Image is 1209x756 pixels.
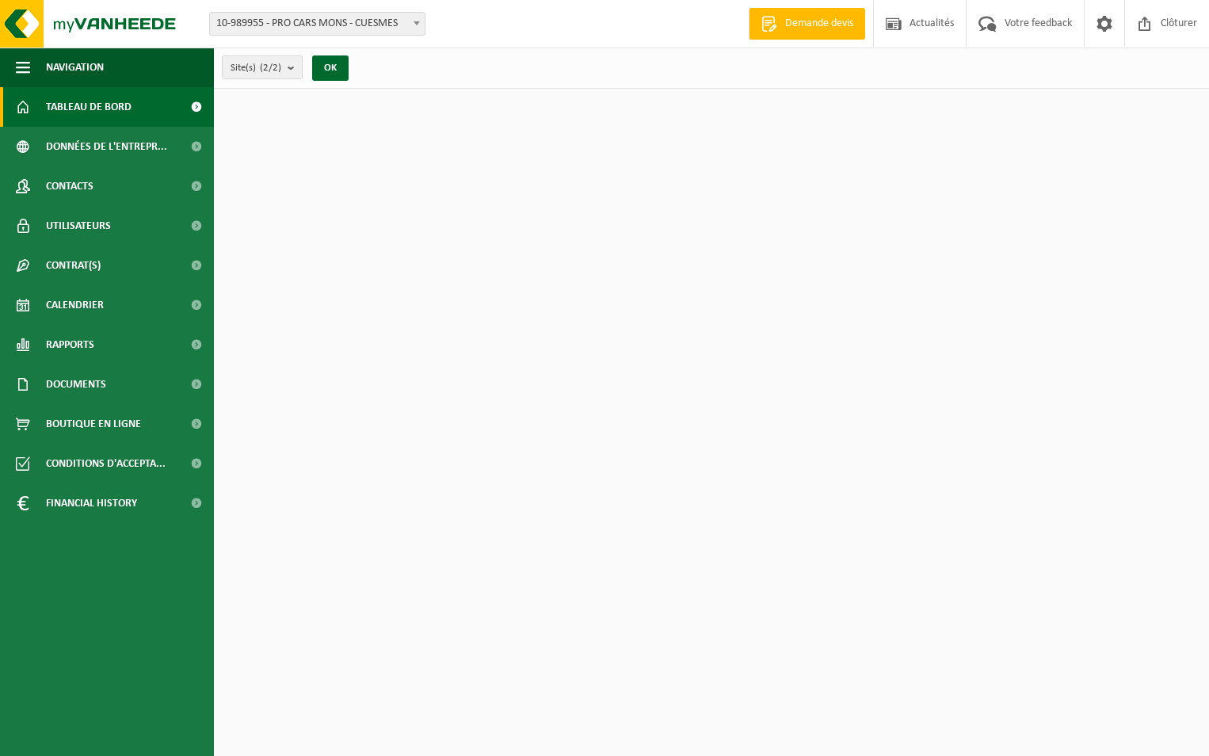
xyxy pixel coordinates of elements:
[46,365,106,404] span: Documents
[46,444,166,483] span: Conditions d'accepta...
[210,13,425,35] span: 10-989955 - PRO CARS MONS - CUESMES
[260,63,281,73] count: (2/2)
[231,56,281,80] span: Site(s)
[222,55,303,79] button: Site(s)(2/2)
[46,87,132,127] span: Tableau de bord
[46,483,137,523] span: Financial History
[46,404,141,444] span: Boutique en ligne
[46,127,167,166] span: Données de l'entrepr...
[46,246,101,285] span: Contrat(s)
[46,206,111,246] span: Utilisateurs
[312,55,349,81] button: OK
[781,16,857,32] span: Demande devis
[46,166,93,206] span: Contacts
[46,325,94,365] span: Rapports
[46,48,104,87] span: Navigation
[209,12,425,36] span: 10-989955 - PRO CARS MONS - CUESMES
[46,285,104,325] span: Calendrier
[749,8,865,40] a: Demande devis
